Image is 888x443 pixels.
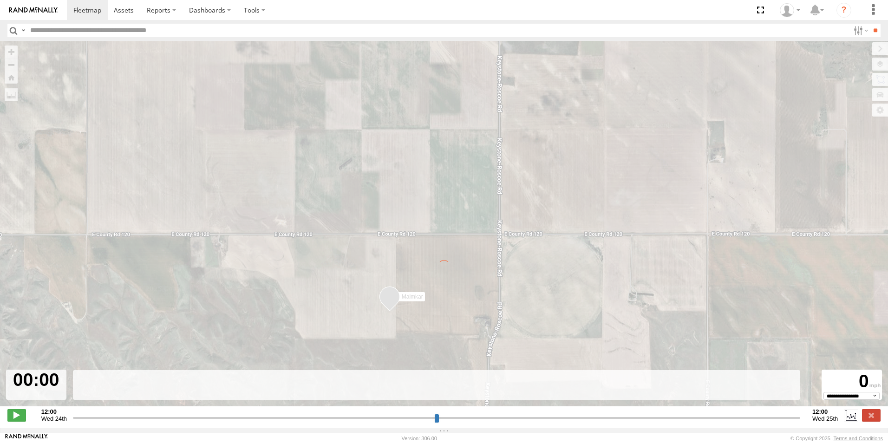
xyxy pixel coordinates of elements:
div: © Copyright 2025 - [790,436,883,441]
div: Al Bahnsen [777,3,803,17]
label: Close [862,409,881,421]
label: Search Query [20,24,27,37]
label: Play/Stop [7,409,26,421]
img: rand-logo.svg [9,7,58,13]
i: ? [836,3,851,18]
span: Wed 24th [41,415,67,422]
div: 0 [823,371,881,392]
div: Version: 306.00 [402,436,437,441]
a: Visit our Website [5,434,48,443]
span: Wed 25th [812,415,838,422]
strong: 12:00 [812,408,838,415]
label: Search Filter Options [850,24,870,37]
strong: 12:00 [41,408,67,415]
a: Terms and Conditions [834,436,883,441]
